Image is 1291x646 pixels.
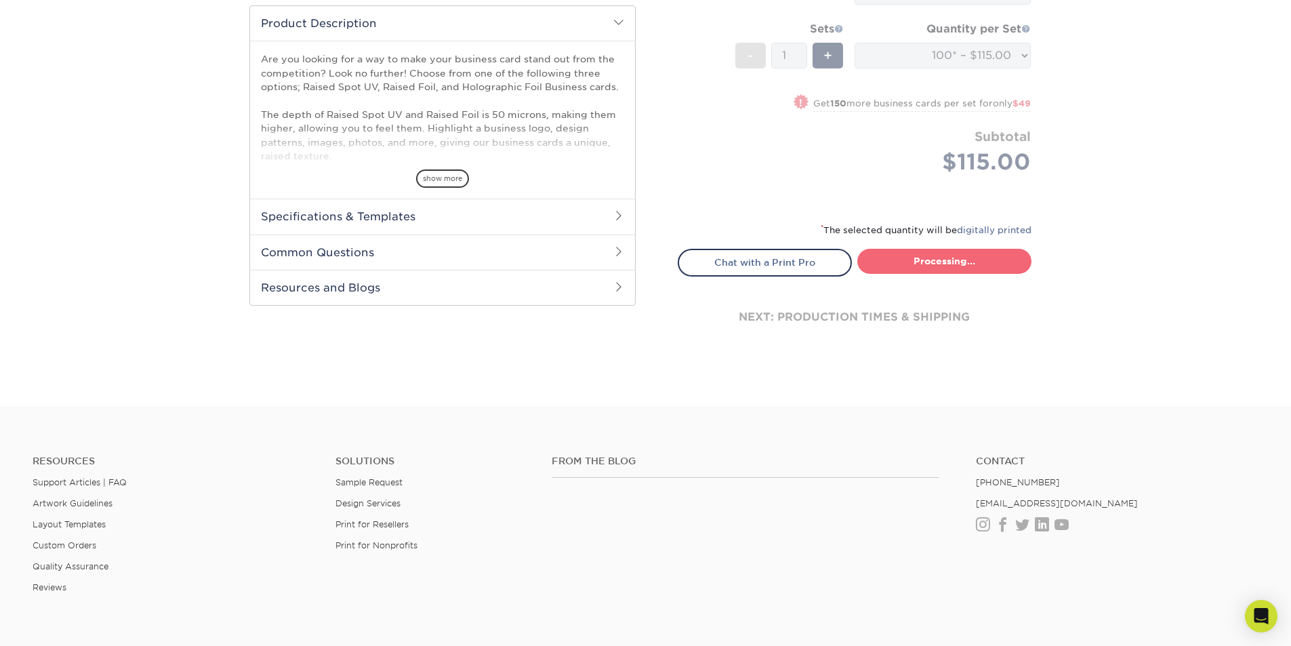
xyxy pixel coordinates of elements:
a: Sample Request [335,477,403,487]
h2: Product Description [250,6,635,41]
h4: Resources [33,456,315,467]
a: Design Services [335,498,401,508]
h2: Specifications & Templates [250,199,635,234]
a: Reviews [33,582,66,592]
a: Contact [976,456,1258,467]
a: Print for Resellers [335,519,409,529]
div: Open Intercom Messenger [1245,600,1277,632]
a: Print for Nonprofits [335,540,417,550]
a: Processing... [857,249,1031,273]
a: [EMAIL_ADDRESS][DOMAIN_NAME] [976,498,1138,508]
p: Are you looking for a way to make your business card stand out from the competition? Look no furt... [261,52,624,315]
a: Quality Assurance [33,561,108,571]
a: Layout Templates [33,519,106,529]
h2: Common Questions [250,235,635,270]
small: The selected quantity will be [821,225,1031,235]
div: next: production times & shipping [678,277,1031,358]
h4: Solutions [335,456,531,467]
h4: From the Blog [552,456,939,467]
a: [PHONE_NUMBER] [976,477,1060,487]
a: Support Articles | FAQ [33,477,127,487]
a: Artwork Guidelines [33,498,112,508]
a: Chat with a Print Pro [678,249,852,276]
a: digitally printed [957,225,1031,235]
a: Custom Orders [33,540,96,550]
span: show more [416,169,469,188]
h2: Resources and Blogs [250,270,635,305]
